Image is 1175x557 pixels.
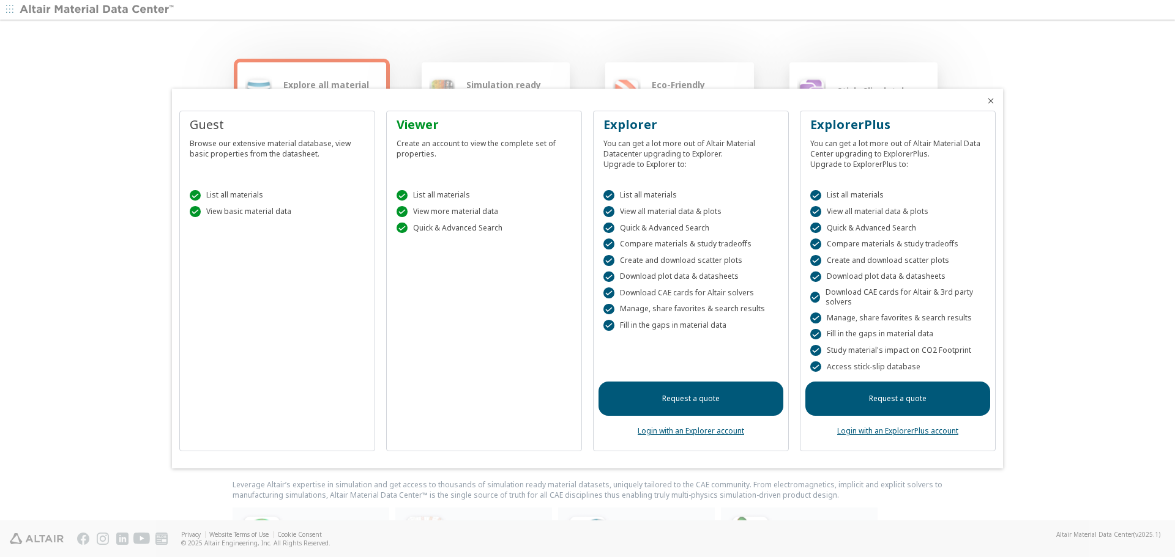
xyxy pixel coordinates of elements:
[638,426,744,436] a: Login with an Explorer account
[397,223,408,234] div: 
[190,190,365,201] div: List all materials
[603,238,614,249] div: 
[810,292,820,303] div: 
[810,329,821,340] div: 
[603,255,778,266] div: Create and download scatter plots
[810,238,985,249] div: Compare materials & study tradeoffs
[603,190,778,201] div: List all materials
[397,116,572,133] div: Viewer
[603,116,778,133] div: Explorer
[397,190,572,201] div: List all materials
[603,255,614,266] div: 
[190,133,365,159] div: Browse our extensive material database, view basic properties from the datasheet.
[810,361,985,372] div: Access stick-slip database
[810,223,821,234] div: 
[837,426,958,436] a: Login with an ExplorerPlus account
[397,206,408,217] div: 
[603,190,614,201] div: 
[603,287,778,298] div: Download CAE cards for Altair solvers
[603,287,614,298] div: 
[810,361,821,372] div: 
[810,206,821,217] div: 
[810,255,985,266] div: Create and download scatter plots
[603,206,778,217] div: View all material data & plots
[810,271,985,282] div: Download plot data & datasheets
[810,190,821,201] div: 
[810,312,821,323] div: 
[190,206,365,217] div: View basic material data
[986,96,996,106] button: Close
[810,190,985,201] div: List all materials
[810,238,821,249] div: 
[603,271,778,282] div: Download plot data & datasheets
[190,206,201,217] div: 
[810,345,985,356] div: Study material's impact on CO2 Footprint
[599,382,783,416] a: Request a quote
[397,133,572,159] div: Create an account to view the complete set of properties.
[603,320,778,331] div: Fill in the gaps in material data
[810,133,985,169] div: You can get a lot more out of Altair Material Data Center upgrading to ExplorerPlus. Upgrade to E...
[810,116,985,133] div: ExplorerPlus
[190,116,365,133] div: Guest
[810,223,985,234] div: Quick & Advanced Search
[805,382,990,416] a: Request a quote
[603,304,778,315] div: Manage, share favorites & search results
[603,223,778,234] div: Quick & Advanced Search
[603,206,614,217] div: 
[810,345,821,356] div: 
[810,255,821,266] div: 
[397,190,408,201] div: 
[603,133,778,169] div: You can get a lot more out of Altair Material Datacenter upgrading to Explorer. Upgrade to Explor...
[603,320,614,331] div: 
[397,223,572,234] div: Quick & Advanced Search
[810,271,821,282] div: 
[603,304,614,315] div: 
[603,223,614,234] div: 
[190,190,201,201] div: 
[810,312,985,323] div: Manage, share favorites & search results
[810,287,985,307] div: Download CAE cards for Altair & 3rd party solvers
[603,238,778,249] div: Compare materials & study tradeoffs
[810,206,985,217] div: View all material data & plots
[397,206,572,217] div: View more material data
[603,271,614,282] div: 
[810,329,985,340] div: Fill in the gaps in material data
